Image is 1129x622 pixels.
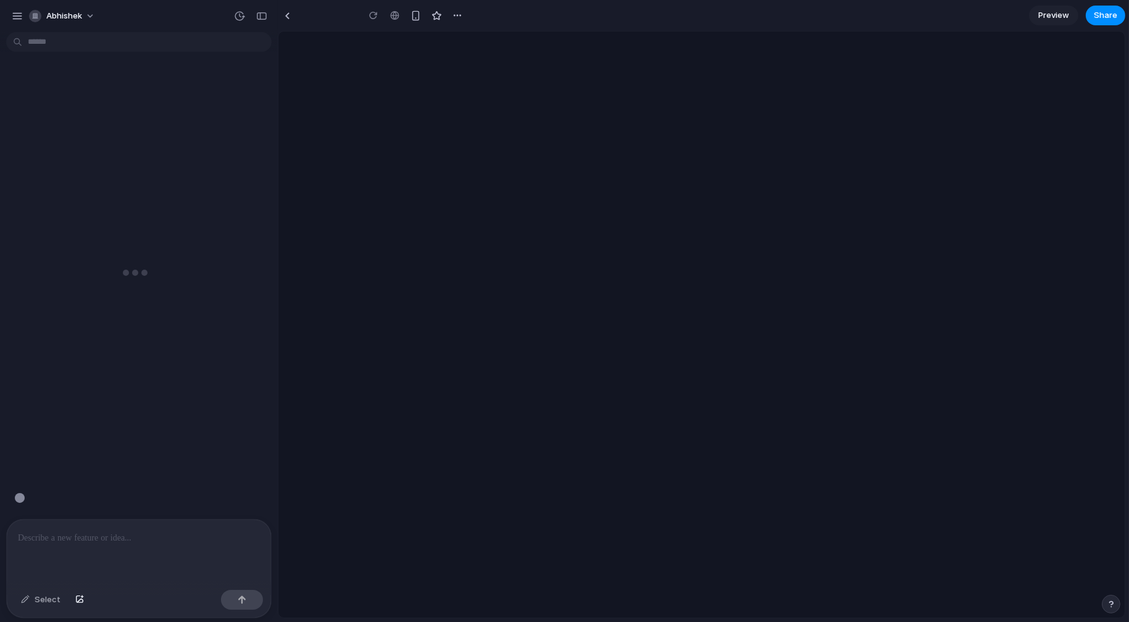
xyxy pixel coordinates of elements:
button: Share [1086,6,1125,25]
button: abhishek [24,6,101,26]
span: abhishek [46,10,82,22]
a: Preview [1029,6,1078,25]
span: Share [1094,9,1117,22]
span: Preview [1038,9,1069,22]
